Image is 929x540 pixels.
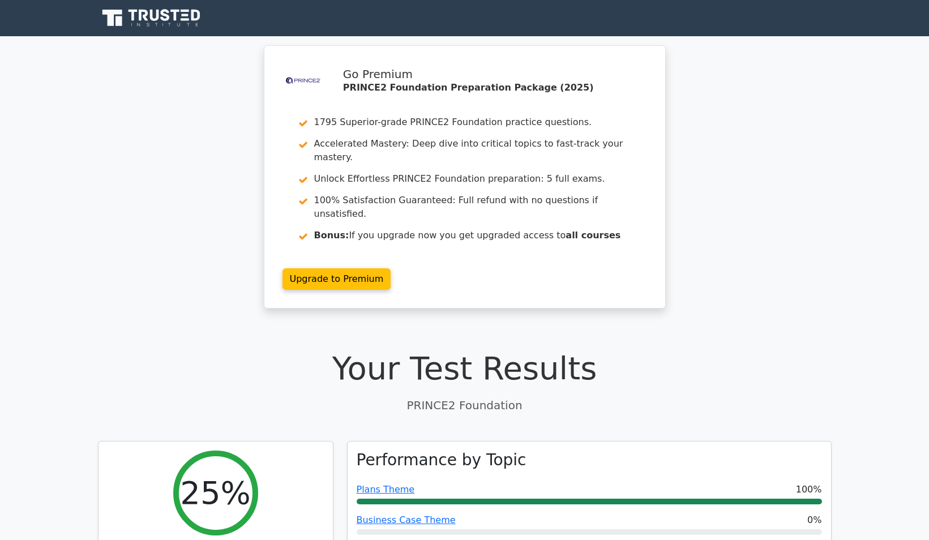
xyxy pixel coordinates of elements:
[98,397,832,414] p: PRINCE2 Foundation
[98,349,832,387] h1: Your Test Results
[357,484,415,495] a: Plans Theme
[180,474,250,512] h2: 25%
[357,515,456,525] a: Business Case Theme
[796,483,822,496] span: 100%
[357,451,526,470] h3: Performance by Topic
[282,268,391,290] a: Upgrade to Premium
[807,513,821,527] span: 0%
